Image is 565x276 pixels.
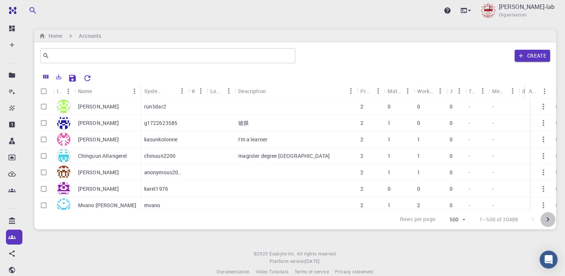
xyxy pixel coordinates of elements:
button: Menu [345,85,357,97]
p: chinuun2200 [144,152,176,160]
div: System Name [144,84,164,98]
p: I'm a learner [238,136,267,143]
p: karel1976 [144,185,168,193]
p: anonymous2025 [144,169,184,176]
a: Terms of service [294,268,329,276]
div: Open Intercom Messenger [540,251,558,269]
div: Name [78,84,92,98]
img: avatar [57,132,71,146]
span: Organisation [499,11,527,19]
img: avatar [57,149,71,163]
button: Menu [401,85,413,97]
p: [PERSON_NAME] [78,103,119,110]
p: - [469,152,470,160]
div: Teams [469,84,476,98]
p: Rows per page: [400,215,437,224]
span: Terms of service [294,269,329,275]
span: Privacy statement [335,269,374,275]
div: Jobs [450,84,453,98]
p: [PERSON_NAME] [78,136,119,143]
p: 2 [360,152,363,160]
button: Menu [372,85,384,97]
p: 2 [360,169,363,176]
p: 0 [450,202,453,209]
button: Go to next page [540,212,555,227]
p: 0 [417,119,420,127]
button: Create [515,50,550,62]
p: - [469,185,470,193]
p: 1 [388,152,391,160]
h6: Accounts [79,32,101,40]
span: Exabyte Inc. [269,251,295,257]
p: - [492,185,494,193]
h6: Home [46,32,62,40]
p: Chinguun Altangerel [78,152,127,160]
p: kasunkolonne [144,136,178,143]
p: - [469,103,470,110]
div: Materials [388,84,401,98]
div: Projects [360,84,372,98]
p: 1 [417,136,420,143]
button: Sort [92,85,104,97]
button: Menu [62,85,74,97]
p: [PERSON_NAME]-lab [499,2,555,11]
p: 1 [388,136,391,143]
p: magister degree [GEOGRAPHIC_DATA] [238,152,330,160]
p: mvano [144,202,161,209]
div: Icon [53,84,74,98]
p: 2 [360,119,363,127]
div: Materials [384,84,413,98]
p: 镀膜 [238,119,249,127]
img: avatar [57,116,71,130]
button: Menu [176,85,188,97]
div: Teams [465,84,488,98]
p: 0 [388,103,391,110]
p: 0 [450,103,453,110]
p: 2 [360,185,363,193]
img: Jayavel-lab [481,3,496,18]
p: 1 [388,169,391,176]
button: Menu [434,85,446,97]
button: Columns [40,71,52,83]
p: g1722623585 [144,119,178,127]
p: - [469,169,470,176]
p: 0 [417,185,420,193]
p: 0 [450,152,453,160]
button: Reset Explorer Settings [80,71,95,86]
p: [PERSON_NAME] [78,119,119,127]
img: logo [6,7,16,14]
p: - [492,152,494,160]
img: avatar [57,182,71,196]
p: 0 [388,185,391,193]
div: Jobs [446,84,465,98]
p: run3dar2 [144,103,166,110]
button: Menu [538,85,550,97]
p: 1 [417,169,420,176]
p: - [469,202,470,209]
p: 0 [450,185,453,193]
div: Location [210,84,223,98]
button: Export [52,71,65,83]
p: 1 [388,119,391,127]
div: Actions [529,84,538,98]
button: Menu [476,85,488,97]
p: - [469,136,470,143]
div: Projects [357,84,384,98]
img: avatar [57,198,71,212]
p: - [492,103,494,110]
div: Web [192,84,195,98]
a: Video Tutorials [255,268,288,276]
span: Support [15,5,42,12]
button: Menu [506,85,518,97]
div: System Name [140,84,188,98]
p: Mvano [PERSON_NAME] [78,202,137,209]
p: 0 [450,119,453,127]
button: Menu [128,85,140,97]
p: 2 [417,202,420,209]
span: Video Tutorials [255,269,288,275]
p: 2 [360,136,363,143]
p: 1–500 of 30488 [479,216,518,223]
p: 0 [450,169,453,176]
p: 2 [360,103,363,110]
div: 500 [440,214,468,225]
